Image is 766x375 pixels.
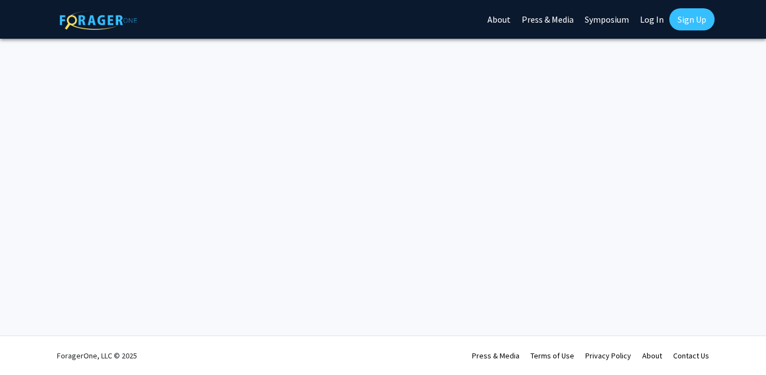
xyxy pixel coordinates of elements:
a: Privacy Policy [585,351,631,361]
a: Sign Up [669,8,715,30]
img: ForagerOne Logo [60,11,137,30]
a: About [642,351,662,361]
a: Press & Media [472,351,520,361]
a: Contact Us [673,351,709,361]
div: ForagerOne, LLC © 2025 [57,336,137,375]
a: Terms of Use [531,351,574,361]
